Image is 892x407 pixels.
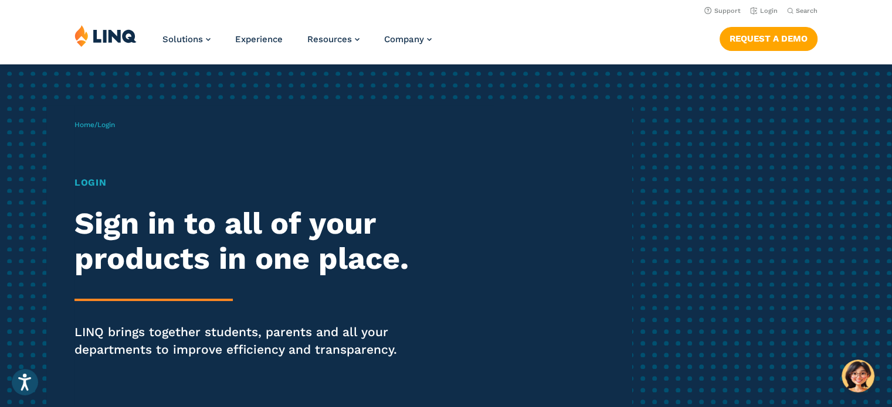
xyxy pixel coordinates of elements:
[74,121,94,129] a: Home
[384,34,432,45] a: Company
[74,25,137,47] img: LINQ | K‑12 Software
[235,34,283,45] a: Experience
[307,34,359,45] a: Resources
[74,176,418,190] h1: Login
[720,25,818,50] nav: Button Navigation
[162,25,432,63] nav: Primary Navigation
[307,34,352,45] span: Resources
[704,7,741,15] a: Support
[787,6,818,15] button: Open Search Bar
[796,7,818,15] span: Search
[162,34,211,45] a: Solutions
[74,323,418,358] p: LINQ brings together students, parents and all your departments to improve efficiency and transpa...
[97,121,115,129] span: Login
[384,34,424,45] span: Company
[842,360,874,392] button: Hello, have a question? Let’s chat.
[162,34,203,45] span: Solutions
[750,7,778,15] a: Login
[720,27,818,50] a: Request a Demo
[74,206,418,276] h2: Sign in to all of your products in one place.
[74,121,115,129] span: /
